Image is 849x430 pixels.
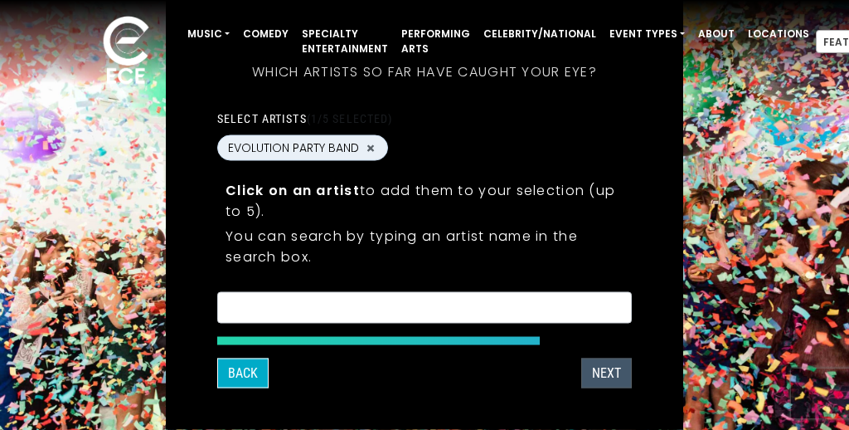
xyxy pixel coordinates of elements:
a: Comedy [236,20,295,48]
p: You can search by typing an artist name in the search box. [226,226,623,267]
a: Celebrity/National [477,20,603,48]
span: EVOLUTION PARTY BAND [228,139,359,157]
img: ece_new_logo_whitev2-1.png [85,12,167,92]
strong: Click on an artist [226,181,360,200]
p: to add them to your selection (up to 5). [226,180,623,222]
a: Locations [741,20,816,48]
a: Performing Arts [395,20,477,63]
label: Select artists [217,111,392,126]
button: Back [217,359,269,388]
a: About [691,20,741,48]
button: Next [581,359,632,388]
a: Specialty Entertainment [295,20,395,63]
a: Event Types [603,20,691,48]
textarea: Search [228,303,621,318]
button: Remove EVOLUTION PARTY BAND [364,140,377,155]
a: Music [181,20,236,48]
span: (1/5 selected) [307,112,393,125]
